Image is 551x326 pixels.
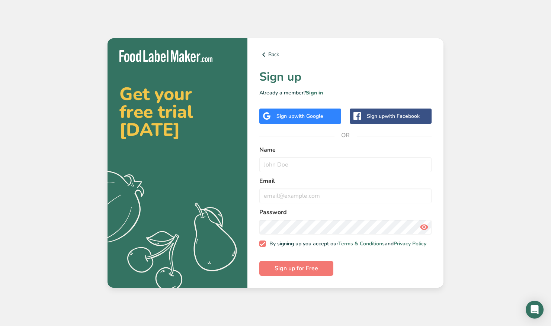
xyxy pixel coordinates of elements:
[259,177,432,185] label: Email
[119,85,236,139] h2: Get your free trial [DATE]
[526,301,544,319] div: Open Intercom Messenger
[259,157,432,172] input: John Doe
[259,208,432,217] label: Password
[294,113,323,120] span: with Google
[259,89,432,97] p: Already a member?
[276,112,323,120] div: Sign up
[275,264,318,273] span: Sign up for Free
[394,240,426,247] a: Privacy Policy
[259,145,432,154] label: Name
[259,50,432,59] a: Back
[385,113,420,120] span: with Facebook
[259,188,432,203] input: email@example.com
[119,50,212,62] img: Food Label Maker
[367,112,420,120] div: Sign up
[266,241,427,247] span: By signing up you accept our and
[259,68,432,86] h1: Sign up
[334,124,357,146] span: OR
[259,261,333,276] button: Sign up for Free
[306,89,323,96] a: Sign in
[338,240,385,247] a: Terms & Conditions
